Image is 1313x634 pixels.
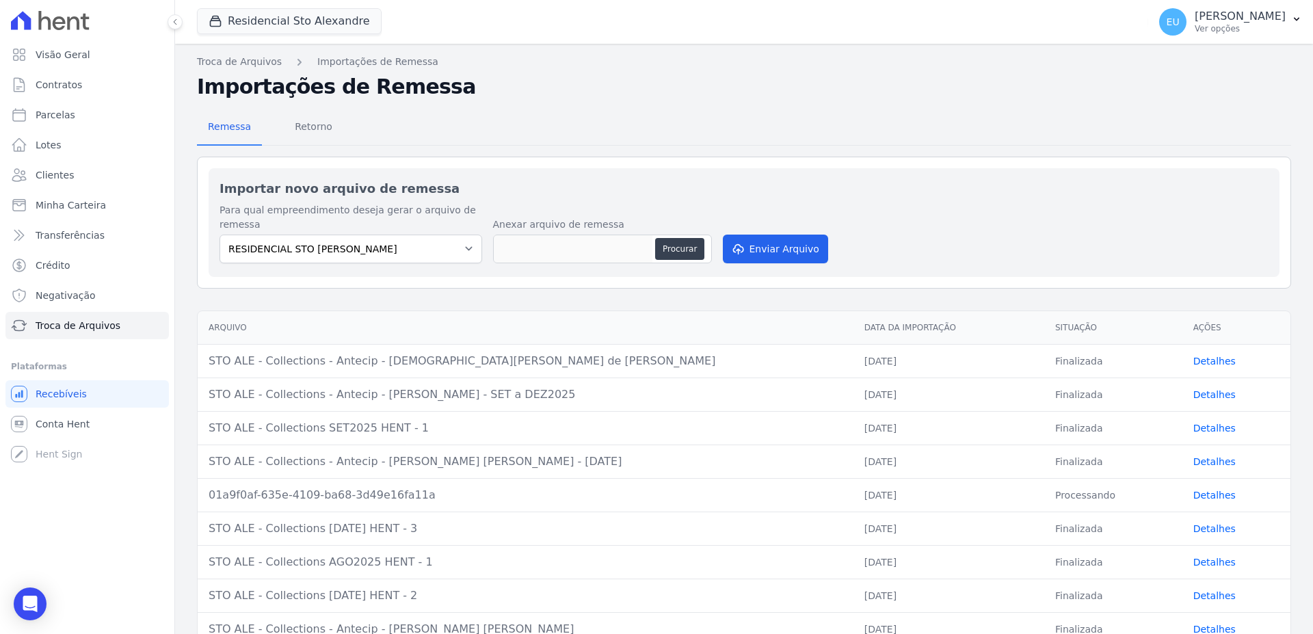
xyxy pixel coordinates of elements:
td: Finalizada [1044,545,1182,579]
a: Negativação [5,282,169,309]
div: Open Intercom Messenger [14,587,47,620]
td: Finalizada [1044,445,1182,478]
a: Troca de Arquivos [197,55,282,69]
th: Situação [1044,311,1182,345]
td: [DATE] [853,411,1044,445]
th: Ações [1182,311,1290,345]
a: Retorno [284,110,343,146]
a: Transferências [5,222,169,249]
span: Recebíveis [36,387,87,401]
nav: Tab selector [197,110,343,146]
div: STO ALE - Collections - Antecip - [PERSON_NAME] - SET a DEZ2025 [209,386,843,403]
a: Minha Carteira [5,191,169,219]
td: [DATE] [853,378,1044,411]
a: Recebíveis [5,380,169,408]
span: Clientes [36,168,74,182]
span: Conta Hent [36,417,90,431]
a: Detalhes [1193,456,1236,467]
nav: Breadcrumb [197,55,1291,69]
span: EU [1167,17,1180,27]
a: Lotes [5,131,169,159]
div: 01a9f0af-635e-4109-ba68-3d49e16fa11a [209,487,843,503]
a: Troca de Arquivos [5,312,169,339]
div: STO ALE - Collections [DATE] HENT - 2 [209,587,843,604]
a: Contratos [5,71,169,98]
span: Visão Geral [36,48,90,62]
a: Detalhes [1193,423,1236,434]
div: STO ALE - Collections SET2025 HENT - 1 [209,420,843,436]
p: [PERSON_NAME] [1195,10,1286,23]
h2: Importações de Remessa [197,75,1291,99]
span: Troca de Arquivos [36,319,120,332]
a: Detalhes [1193,590,1236,601]
a: Visão Geral [5,41,169,68]
span: Parcelas [36,108,75,122]
a: Detalhes [1193,523,1236,534]
span: Remessa [200,113,259,140]
div: STO ALE - Collections AGO2025 HENT - 1 [209,554,843,570]
div: Plataformas [11,358,163,375]
span: Minha Carteira [36,198,106,212]
td: [DATE] [853,545,1044,579]
td: Finalizada [1044,378,1182,411]
a: Importações de Remessa [317,55,438,69]
th: Arquivo [198,311,853,345]
td: Processando [1044,478,1182,512]
a: Conta Hent [5,410,169,438]
span: Retorno [287,113,341,140]
button: EU [PERSON_NAME] Ver opções [1148,3,1313,41]
button: Enviar Arquivo [723,235,828,263]
button: Residencial Sto Alexandre [197,8,382,34]
div: STO ALE - Collections [DATE] HENT - 3 [209,520,843,537]
a: Remessa [197,110,262,146]
th: Data da Importação [853,311,1044,345]
td: [DATE] [853,344,1044,378]
div: STO ALE - Collections - Antecip - [DEMOGRAPHIC_DATA][PERSON_NAME] de [PERSON_NAME] [209,353,843,369]
td: Finalizada [1044,579,1182,612]
span: Transferências [36,228,105,242]
a: Crédito [5,252,169,279]
div: STO ALE - Collections - Antecip - [PERSON_NAME] [PERSON_NAME] - [DATE] [209,453,843,470]
span: Negativação [36,289,96,302]
a: Detalhes [1193,557,1236,568]
a: Parcelas [5,101,169,129]
label: Para qual empreendimento deseja gerar o arquivo de remessa [220,203,482,232]
label: Anexar arquivo de remessa [493,217,712,232]
td: [DATE] [853,512,1044,545]
a: Detalhes [1193,356,1236,367]
a: Clientes [5,161,169,189]
td: [DATE] [853,579,1044,612]
button: Procurar [655,238,704,260]
td: [DATE] [853,445,1044,478]
span: Contratos [36,78,82,92]
span: Lotes [36,138,62,152]
td: Finalizada [1044,344,1182,378]
a: Detalhes [1193,490,1236,501]
a: Detalhes [1193,389,1236,400]
span: Crédito [36,259,70,272]
td: [DATE] [853,478,1044,512]
td: Finalizada [1044,512,1182,545]
h2: Importar novo arquivo de remessa [220,179,1269,198]
td: Finalizada [1044,411,1182,445]
p: Ver opções [1195,23,1286,34]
